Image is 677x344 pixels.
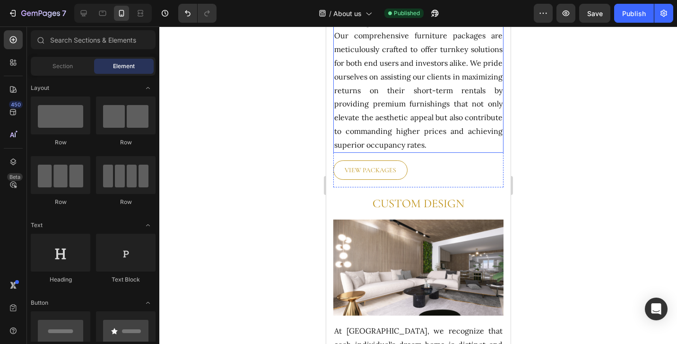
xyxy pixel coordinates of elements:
[31,84,49,92] span: Layout
[329,9,331,18] span: /
[31,221,43,229] span: Text
[31,275,90,284] div: Heading
[140,295,156,310] span: Toggle open
[614,4,654,23] button: Publish
[113,62,135,71] span: Element
[394,9,420,18] span: Published
[9,101,23,108] div: 450
[96,275,156,284] div: Text Block
[18,138,70,150] div: VIEW PACKAGES
[178,4,217,23] div: Undo/Redo
[31,198,90,206] div: Row
[31,30,156,49] input: Search Sections & Elements
[587,9,603,18] span: Save
[7,193,177,289] img: 501445040359343098-fc60e18f-30b8-49ef-a482-77dfb4cd926b.jpeg
[140,218,156,233] span: Toggle open
[62,8,66,19] p: 7
[31,299,48,307] span: Button
[96,138,156,147] div: Row
[622,9,646,18] div: Publish
[7,134,81,153] a: VIEW PACKAGES
[31,138,90,147] div: Row
[140,80,156,96] span: Toggle open
[52,62,73,71] span: Section
[579,4,610,23] button: Save
[333,9,362,18] span: About us
[7,173,23,181] div: Beta
[4,4,70,23] button: 7
[96,198,156,206] div: Row
[645,298,668,320] div: Open Intercom Messenger
[8,169,176,185] p: Custom Design
[326,26,511,344] iframe: Design area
